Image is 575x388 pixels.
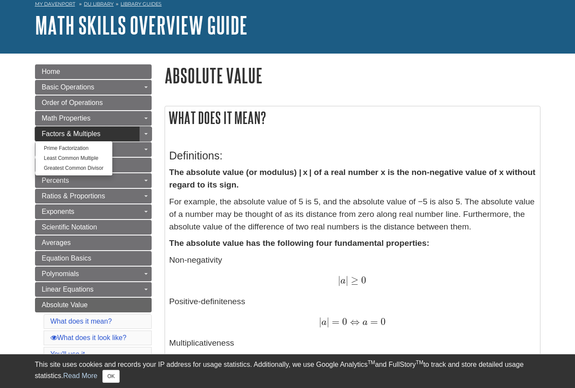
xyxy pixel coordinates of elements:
a: Home [35,64,152,79]
span: Polynomials [42,270,79,277]
span: Home [42,68,60,75]
span: ⇔ [347,316,360,328]
a: Equation Basics [35,251,152,266]
span: Averages [42,239,71,246]
span: | [346,274,348,286]
a: What does it mean? [51,318,112,325]
a: Absolute Value [35,298,152,312]
a: DU Library [84,1,114,7]
a: Prime Factorization [35,143,112,153]
span: ≥ [348,274,359,286]
h1: Absolute Value [165,64,540,86]
a: Scientific Notation [35,220,152,235]
span: | [338,274,340,286]
a: Factors & Multiples [35,127,152,141]
span: 0 [340,316,347,328]
span: Absolute Value [42,301,88,308]
span: Basic Operations [42,83,95,91]
div: This site uses cookies and records your IP address for usage statistics. Additionally, we use Goo... [35,359,540,383]
a: Exponents [35,204,152,219]
a: Greatest Common Divisor [35,163,112,173]
sup: TM [416,359,423,366]
span: a [321,318,327,327]
span: Ratios & Proportions [42,192,105,200]
a: Library Guides [121,1,162,7]
a: Ratios & Proportions [35,189,152,204]
span: a [360,318,368,327]
a: My Davenport [35,0,75,8]
span: Exponents [42,208,75,215]
a: Polynomials [35,267,152,281]
span: Math Properties [42,114,91,122]
button: Close [102,370,119,383]
span: | [327,316,329,328]
span: Scientific Notation [42,223,97,231]
span: Factors & Multiples [42,130,101,137]
a: Read More [63,372,97,379]
sup: TM [368,359,375,366]
a: Order of Operations [35,95,152,110]
span: Equation Basics [42,254,92,262]
span: = [329,316,340,328]
span: 0 [378,316,386,328]
strong: The absolute value (or modulus) | x | of a real number x is the non-negative value of x without r... [169,168,536,189]
span: Linear Equations [42,286,94,293]
strong: The absolute value has the following four fundamental properties: [169,239,429,248]
span: 0 [359,274,366,286]
a: You'll use it... [51,350,91,358]
a: Averages [35,235,152,250]
h3: Definitions: [169,149,536,162]
a: What does it look like? [51,334,127,341]
h2: What does it mean? [165,106,540,129]
p: For example, the absolute value of 5 is 5, and the absolute value of −5 is also 5. The absolute v... [169,196,536,233]
a: Linear Equations [35,282,152,297]
span: = [368,316,378,328]
span: a [340,276,346,286]
a: Basic Operations [35,80,152,95]
span: | [319,316,321,328]
span: Order of Operations [42,99,103,106]
span: Percents [42,177,69,184]
a: Least Common Multiple [35,153,112,163]
a: Math Skills Overview Guide [35,12,248,38]
a: Percents [35,173,152,188]
a: Math Properties [35,111,152,126]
